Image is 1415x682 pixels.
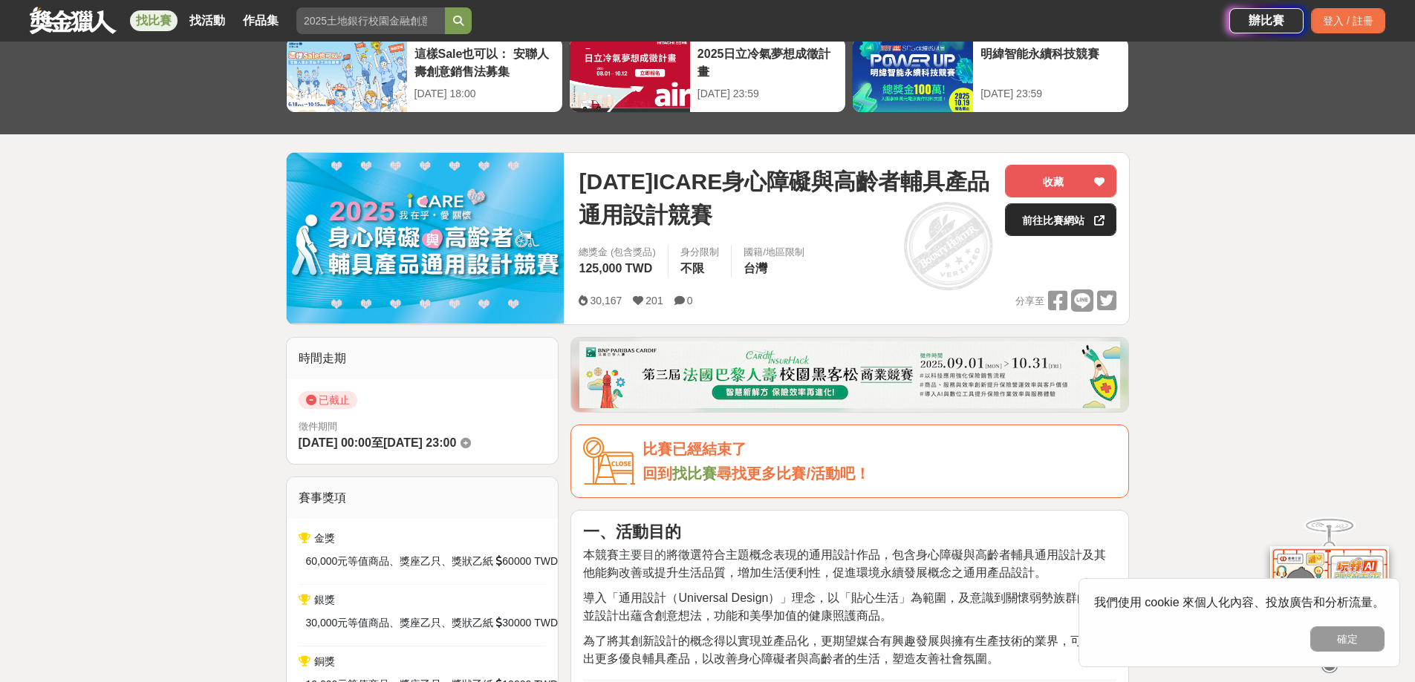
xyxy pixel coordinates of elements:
a: 作品集 [237,10,284,31]
span: 銀獎 [314,594,335,606]
span: 125,000 TWD [579,262,652,275]
span: 導入「通用設計（Universal Design）」理念，以「貼心生活」為範圍，及意識到關懷弱勢族群的心，並設計出蘊含創意想法，功能和美學加值的健康照護商品。 [583,591,1113,622]
a: 前往比賽網站 [1005,203,1116,236]
span: TWD [534,615,558,631]
span: 30000 [502,615,531,631]
div: 2025日立冷氣夢想成徵計畫 [697,45,838,79]
span: [DATE] 23:00 [383,436,456,449]
img: Cover Image [287,153,565,324]
a: 找比賽 [672,465,717,482]
div: 賽事獎項 [287,477,559,519]
div: 時間走期 [287,338,559,379]
div: [DATE] 18:00 [414,86,555,102]
span: TWD [534,554,558,569]
strong: 一、活動目的 [583,522,681,541]
div: 身分限制 [680,245,719,260]
div: 國籍/地區限制 [744,245,804,260]
img: Icon [583,437,635,485]
span: 尋找更多比賽/活動吧！ [717,465,870,482]
span: 不限 [680,262,704,275]
span: 將徵選符合主題概念表現的通用設計作品，包含身心障礙與高齡者輔具通用設計及其他能夠改善或提升生活品質，增加生活便利性，促進環境永續發展概念之通用產品設計。 [583,548,1106,579]
span: 回到 [643,465,672,482]
span: 至 [371,436,383,449]
span: 徵件期間 [299,421,337,432]
span: 總獎金 (包含獎品) [579,245,656,260]
div: 登入 / 註冊 [1311,8,1385,33]
span: 已截止 [299,391,357,409]
span: 30,000元等值商品、獎座乙只、獎狀乙紙 [306,615,494,631]
img: 331336aa-f601-432f-a281-8c17b531526f.png [579,341,1120,408]
span: 銅獎 [314,655,335,667]
img: d2146d9a-e6f6-4337-9592-8cefde37ba6b.png [1270,546,1389,645]
span: 60000 [502,554,531,569]
a: 辦比賽 [1229,8,1304,33]
a: 2025日立冷氣夢想成徵計畫[DATE] 23:59 [569,37,846,113]
div: 明緯智能永續科技競賽 [980,45,1121,79]
div: 比賽已經結束了 [643,437,1116,462]
span: 201 [645,295,663,306]
span: 分享至 [1015,290,1044,312]
a: 這樣Sale也可以： 安聯人壽創意銷售法募集[DATE] 18:00 [286,37,563,113]
span: 金獎 [314,532,335,544]
a: 明緯智能永續科技競賽[DATE] 23:59 [852,37,1129,113]
a: 找比賽 [130,10,178,31]
span: 主要目的 [619,548,666,561]
div: [DATE] 23:59 [980,86,1121,102]
span: 台灣 [744,262,767,275]
span: 我們使用 cookie 來個人化內容、投放廣告和分析流量。 [1094,596,1385,609]
div: 這樣Sale也可以： 安聯人壽創意銷售法募集 [414,45,555,79]
div: [DATE] 23:59 [697,86,838,102]
span: 60,000元等值商品、獎座乙只、獎狀乙紙 [306,554,494,569]
span: [DATE]ICARE身心障礙與高齡者輔具產品通用設計競賽 [579,165,993,232]
span: [DATE] 00:00 [299,436,371,449]
button: 確定 [1310,626,1385,652]
span: 為了將其創新設計的概念得以實現並產品化，更期望媒合有興趣發展與擁有生產技術的業界，可推展出更多優良輔具產品，以改善身心障礙者與高齡者的生活，塑造友善社會氛圍。 [583,635,1106,665]
span: 30,167 [590,295,622,306]
input: 2025土地銀行校園金融創意挑戰賽：從你出發 開啟智慧金融新頁 [296,7,445,34]
a: 找活動 [183,10,231,31]
button: 收藏 [1005,165,1116,197]
span: 本競賽 [583,548,619,561]
span: 0 [687,295,693,306]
